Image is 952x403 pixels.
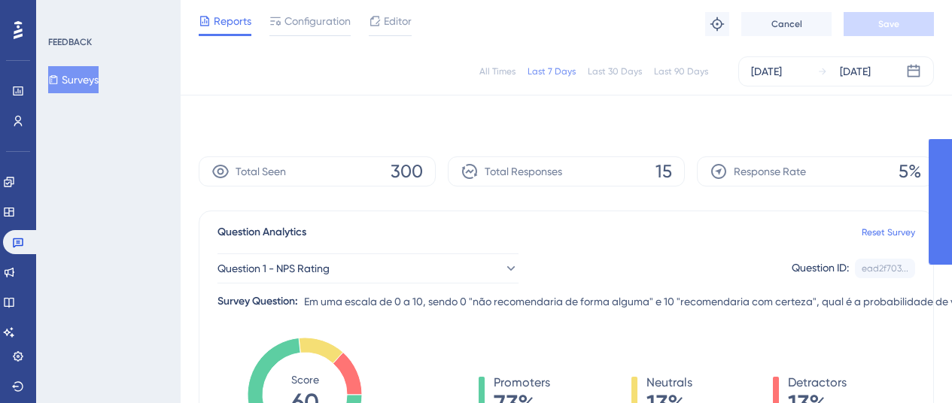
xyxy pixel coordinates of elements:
[862,226,915,238] a: Reset Survey
[862,262,908,274] div: ead2f703...
[48,36,92,48] div: FEEDBACK
[217,259,330,277] span: Question 1 - NPS Rating
[217,223,306,241] span: Question Analytics
[788,374,847,392] span: Detractors
[217,292,298,311] div: Survey Question:
[889,344,934,389] iframe: UserGuiding AI Assistant Launcher
[734,162,806,180] span: Response Rate
[494,374,550,392] span: Promoters
[792,259,849,278] div: Question ID:
[291,374,319,386] tspan: Score
[217,253,519,283] button: Question 1 - NPS Rating
[646,374,692,392] span: Neutrals
[899,159,921,183] span: 5%
[878,18,899,30] span: Save
[588,65,642,77] div: Last 30 Days
[284,12,351,30] span: Configuration
[48,66,99,93] button: Surveys
[485,162,562,180] span: Total Responses
[384,12,412,30] span: Editor
[236,162,286,180] span: Total Seen
[391,159,423,183] span: 300
[751,62,782,80] div: [DATE]
[771,18,802,30] span: Cancel
[654,65,708,77] div: Last 90 Days
[528,65,576,77] div: Last 7 Days
[214,12,251,30] span: Reports
[741,12,832,36] button: Cancel
[844,12,934,36] button: Save
[840,62,871,80] div: [DATE]
[655,159,672,183] span: 15
[479,65,516,77] div: All Times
